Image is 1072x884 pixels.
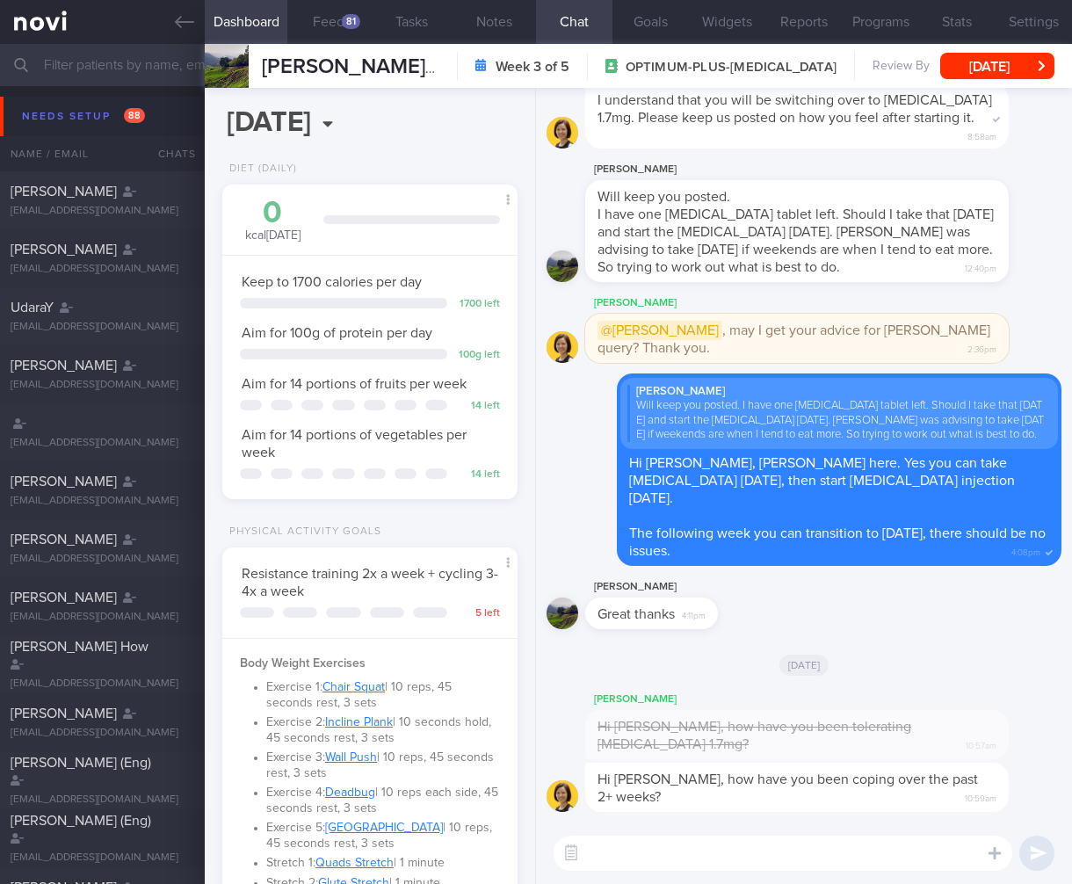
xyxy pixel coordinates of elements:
[266,746,500,781] li: Exercise 3: | 10 reps, 45 seconds rest, 3 sets
[11,301,54,315] span: UdaraY
[342,14,360,29] div: 81
[11,321,194,334] div: [EMAIL_ADDRESS][DOMAIN_NAME]
[940,53,1054,79] button: [DATE]
[11,553,194,566] div: [EMAIL_ADDRESS][DOMAIN_NAME]
[456,400,500,413] div: 14 left
[242,326,432,340] span: Aim for 100g of protein per day
[242,377,467,391] span: Aim for 14 portions of fruits per week
[966,735,996,752] span: 10:57am
[222,163,297,176] div: Diet (Daily)
[325,786,375,799] a: Deadbug
[585,576,771,598] div: [PERSON_NAME]
[262,56,594,77] span: [PERSON_NAME] [PERSON_NAME]
[134,136,205,171] div: Chats
[240,198,306,228] div: 0
[967,339,996,356] span: 2:36pm
[266,851,500,872] li: Stretch 1: | 1 minute
[11,243,117,257] span: [PERSON_NAME]
[266,676,500,711] li: Exercise 1: | 10 reps, 45 seconds rest, 3 sets
[222,525,381,539] div: Physical Activity Goals
[11,611,194,624] div: [EMAIL_ADDRESS][DOMAIN_NAME]
[325,751,377,764] a: Wall Push
[629,456,1015,505] span: Hi [PERSON_NAME], [PERSON_NAME] here. Yes you can take [MEDICAL_DATA] [DATE], then start [MEDICAL...
[11,475,117,489] span: [PERSON_NAME]
[627,399,1051,442] div: Will keep you posted. I have one [MEDICAL_DATA] tablet left. Should I take that [DATE] and start ...
[242,567,498,598] span: Resistance training 2x a week + cycling 3-4x a week
[240,657,366,670] strong: Body Weight Exercises
[11,814,151,828] span: [PERSON_NAME] (Eng)
[627,385,1051,399] div: [PERSON_NAME]
[629,526,1046,558] span: The following week you can transition to [DATE], there should be no issues.
[585,293,1061,314] div: [PERSON_NAME]
[598,190,730,204] span: Will keep you posted.
[325,716,393,728] a: Incline Plank
[598,321,990,355] span: , may I get your advice for [PERSON_NAME] query? Thank you.
[11,677,194,691] div: [EMAIL_ADDRESS][DOMAIN_NAME]
[11,591,117,605] span: [PERSON_NAME]
[322,681,385,693] a: Chair Squat
[11,263,194,276] div: [EMAIL_ADDRESS][DOMAIN_NAME]
[124,108,145,123] span: 88
[779,655,829,676] span: [DATE]
[11,185,117,199] span: [PERSON_NAME]
[873,59,930,75] span: Review By
[456,349,500,362] div: 100 g left
[11,706,117,721] span: [PERSON_NAME]
[266,816,500,851] li: Exercise 5: | 10 reps, 45 seconds rest, 3 sets
[11,495,194,508] div: [EMAIL_ADDRESS][DOMAIN_NAME]
[1011,542,1040,559] span: 4:08pm
[266,781,500,816] li: Exercise 4: | 10 reps each side, 45 seconds rest, 3 sets
[242,428,467,460] span: Aim for 14 portions of vegetables per week
[598,207,994,274] span: I have one [MEDICAL_DATA] tablet left. Should I take that [DATE] and start the [MEDICAL_DATA] [DA...
[456,607,500,620] div: 5 left
[240,198,306,244] div: kcal [DATE]
[11,437,194,450] div: [EMAIL_ADDRESS][DOMAIN_NAME]
[11,851,194,865] div: [EMAIL_ADDRESS][DOMAIN_NAME]
[11,727,194,740] div: [EMAIL_ADDRESS][DOMAIN_NAME]
[11,640,148,654] span: [PERSON_NAME] How
[598,772,978,804] span: Hi [PERSON_NAME], how have you been coping over the past 2+ weeks?
[626,59,837,76] span: OPTIMUM-PLUS-[MEDICAL_DATA]
[266,711,500,746] li: Exercise 2: | 10 seconds hold, 45 seconds rest, 3 sets
[325,822,443,834] a: [GEOGRAPHIC_DATA]
[315,857,394,869] a: Quads Stretch
[598,93,992,125] span: I understand that you will be switching over to [MEDICAL_DATA] 1.7mg. Please keep us posted on ho...
[242,275,422,289] span: Keep to 1700 calories per day
[965,258,996,275] span: 12:40pm
[11,205,194,218] div: [EMAIL_ADDRESS][DOMAIN_NAME]
[11,533,117,547] span: [PERSON_NAME]
[967,127,996,143] span: 8:58am
[11,379,194,392] div: [EMAIL_ADDRESS][DOMAIN_NAME]
[11,359,117,373] span: [PERSON_NAME]
[456,298,500,311] div: 1700 left
[598,321,722,340] span: @[PERSON_NAME]
[585,159,1061,180] div: [PERSON_NAME]
[682,605,706,622] span: 4:11pm
[598,607,675,621] span: Great thanks
[456,468,500,482] div: 14 left
[11,793,194,807] div: [EMAIL_ADDRESS][DOMAIN_NAME]
[598,720,911,751] span: Hi [PERSON_NAME], how have you been tolerating [MEDICAL_DATA] 1.7mg?
[585,689,1061,710] div: [PERSON_NAME]
[18,105,149,128] div: Needs setup
[11,756,151,770] span: [PERSON_NAME] (Eng)
[496,58,569,76] strong: Week 3 of 5
[965,788,996,805] span: 10:59am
